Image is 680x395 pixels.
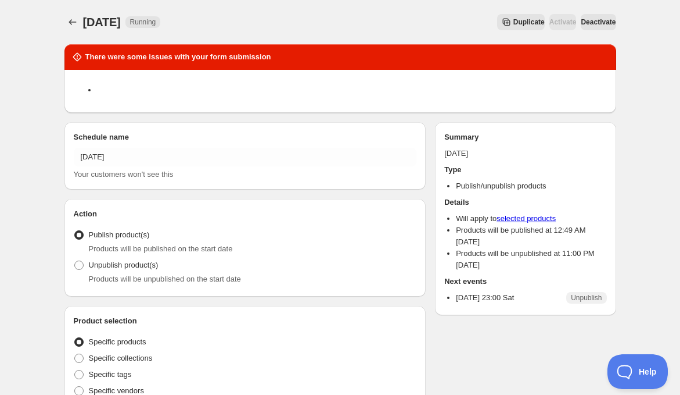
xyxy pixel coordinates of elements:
[456,180,606,192] li: Publish/unpublish products
[89,275,241,283] span: Products will be unpublished on the start date
[456,213,606,225] li: Will apply to
[74,208,417,220] h2: Action
[89,337,146,346] span: Specific products
[456,292,514,304] p: [DATE] 23:00 Sat
[444,131,606,143] h2: Summary
[581,14,616,30] button: Deactivate
[89,386,144,395] span: Specific vendors
[89,261,159,269] span: Unpublish product(s)
[74,170,174,179] span: Your customers won't see this
[444,197,606,208] h2: Details
[456,225,606,248] li: Products will be published at 12:49 AM [DATE]
[89,244,233,253] span: Products will be published on the start date
[64,14,81,30] button: Schedules
[89,230,150,239] span: Publish product(s)
[496,214,556,223] a: selected products
[444,276,606,287] h2: Next events
[497,14,545,30] button: Secondary action label
[83,16,121,29] span: [DATE]
[130,17,156,27] span: Running
[581,17,616,27] span: Deactivate
[89,354,153,362] span: Specific collections
[607,354,668,389] iframe: Toggle Customer Support
[74,131,417,143] h2: Schedule name
[444,148,606,159] p: [DATE]
[513,17,545,27] span: Duplicate
[74,315,417,327] h2: Product selection
[444,164,606,176] h2: Type
[571,293,602,303] span: Unpublish
[85,51,271,63] h2: There were some issues with your form submission
[456,248,606,271] li: Products will be unpublished at 11:00 PM [DATE]
[89,370,132,379] span: Specific tags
